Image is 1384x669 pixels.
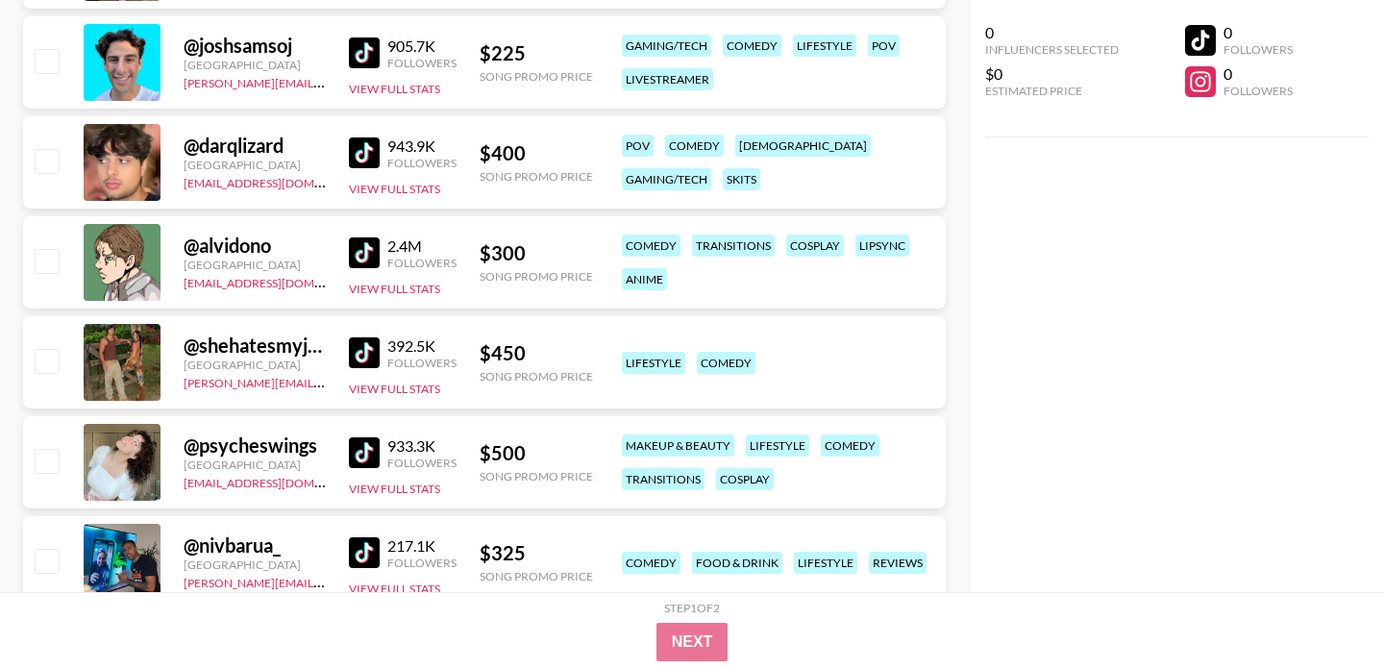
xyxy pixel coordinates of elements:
[349,337,380,368] img: TikTok
[622,434,734,457] div: makeup & beauty
[387,356,457,370] div: Followers
[985,23,1119,42] div: 0
[692,552,782,574] div: food & drink
[349,537,380,568] img: TikTok
[184,358,326,372] div: [GEOGRAPHIC_DATA]
[1288,573,1361,646] iframe: Drift Widget Chat Controller
[716,468,774,490] div: cosplay
[349,382,440,396] button: View Full Stats
[349,137,380,168] img: TikTok
[184,158,326,172] div: [GEOGRAPHIC_DATA]
[622,468,704,490] div: transitions
[622,168,711,190] div: gaming/tech
[794,552,857,574] div: lifestyle
[985,84,1119,98] div: Estimated Price
[480,69,593,84] div: Song Promo Price
[821,434,879,457] div: comedy
[746,434,809,457] div: lifestyle
[184,557,326,572] div: [GEOGRAPHIC_DATA]
[664,601,720,615] div: Step 1 of 2
[349,582,440,596] button: View Full Stats
[387,37,457,56] div: 905.7K
[387,536,457,556] div: 217.1K
[735,135,871,157] div: [DEMOGRAPHIC_DATA]
[480,341,593,365] div: $ 450
[723,168,760,190] div: skits
[387,56,457,70] div: Followers
[184,34,326,58] div: @ joshsamsoj
[786,235,844,257] div: cosplay
[387,336,457,356] div: 392.5K
[622,268,667,290] div: anime
[622,68,713,90] div: livestreamer
[622,35,711,57] div: gaming/tech
[184,272,377,290] a: [EMAIL_ADDRESS][DOMAIN_NAME]
[622,135,654,157] div: pov
[480,469,593,483] div: Song Promo Price
[184,334,326,358] div: @ shehatesmyjokes
[387,256,457,270] div: Followers
[184,434,326,458] div: @ psycheswings
[184,533,326,557] div: @ nivbarua_
[1223,64,1293,84] div: 0
[480,41,593,65] div: $ 225
[184,458,326,472] div: [GEOGRAPHIC_DATA]
[387,236,457,256] div: 2.4M
[869,552,927,574] div: reviews
[855,235,909,257] div: lipsync
[387,456,457,470] div: Followers
[387,156,457,170] div: Followers
[480,369,593,384] div: Song Promo Price
[184,72,468,90] a: [PERSON_NAME][EMAIL_ADDRESS][DOMAIN_NAME]
[1223,42,1293,57] div: Followers
[349,37,380,68] img: TikTok
[480,241,593,265] div: $ 300
[480,541,593,565] div: $ 325
[480,569,593,583] div: Song Promo Price
[184,234,326,258] div: @ alvidono
[1223,84,1293,98] div: Followers
[184,58,326,72] div: [GEOGRAPHIC_DATA]
[985,64,1119,84] div: $0
[184,372,468,390] a: [PERSON_NAME][EMAIL_ADDRESS][DOMAIN_NAME]
[868,35,900,57] div: pov
[692,235,775,257] div: transitions
[622,235,680,257] div: comedy
[1223,23,1293,42] div: 0
[387,136,457,156] div: 943.9K
[387,436,457,456] div: 933.3K
[184,258,326,272] div: [GEOGRAPHIC_DATA]
[723,35,781,57] div: comedy
[349,282,440,296] button: View Full Stats
[184,134,326,158] div: @ darqlizard
[184,572,468,590] a: [PERSON_NAME][EMAIL_ADDRESS][DOMAIN_NAME]
[480,141,593,165] div: $ 400
[387,556,457,570] div: Followers
[793,35,856,57] div: lifestyle
[665,135,724,157] div: comedy
[622,352,685,374] div: lifestyle
[985,42,1119,57] div: Influencers Selected
[349,82,440,96] button: View Full Stats
[184,472,377,490] a: [EMAIL_ADDRESS][DOMAIN_NAME]
[349,437,380,468] img: TikTok
[656,623,729,661] button: Next
[349,182,440,196] button: View Full Stats
[184,172,377,190] a: [EMAIL_ADDRESS][DOMAIN_NAME]
[349,482,440,496] button: View Full Stats
[480,441,593,465] div: $ 500
[622,552,680,574] div: comedy
[480,169,593,184] div: Song Promo Price
[697,352,755,374] div: comedy
[480,269,593,284] div: Song Promo Price
[349,237,380,268] img: TikTok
